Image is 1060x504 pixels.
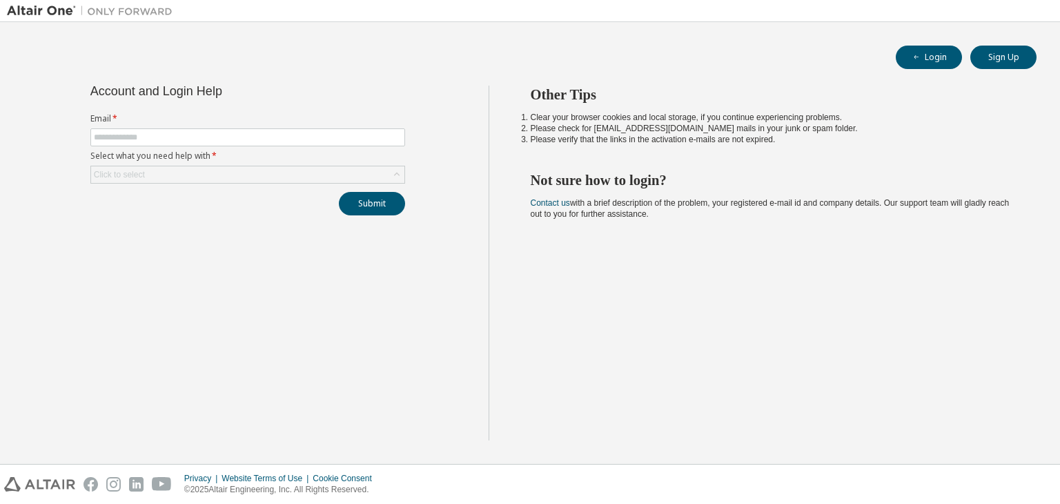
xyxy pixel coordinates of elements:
a: Contact us [531,198,570,208]
button: Sign Up [970,46,1037,69]
img: facebook.svg [84,477,98,492]
img: youtube.svg [152,477,172,492]
div: Account and Login Help [90,86,342,97]
div: Click to select [94,169,145,180]
button: Submit [339,192,405,215]
img: linkedin.svg [129,477,144,492]
span: with a brief description of the problem, your registered e-mail id and company details. Our suppo... [531,198,1010,219]
li: Please check for [EMAIL_ADDRESS][DOMAIN_NAME] mails in your junk or spam folder. [531,123,1012,134]
img: Altair One [7,4,179,18]
div: Cookie Consent [313,473,380,484]
img: altair_logo.svg [4,477,75,492]
div: Website Terms of Use [222,473,313,484]
div: Click to select [91,166,404,183]
img: instagram.svg [106,477,121,492]
div: Privacy [184,473,222,484]
p: © 2025 Altair Engineering, Inc. All Rights Reserved. [184,484,380,496]
label: Select what you need help with [90,151,405,162]
h2: Not sure how to login? [531,171,1012,189]
li: Please verify that the links in the activation e-mails are not expired. [531,134,1012,145]
button: Login [896,46,962,69]
li: Clear your browser cookies and local storage, if you continue experiencing problems. [531,112,1012,123]
h2: Other Tips [531,86,1012,104]
label: Email [90,113,405,124]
